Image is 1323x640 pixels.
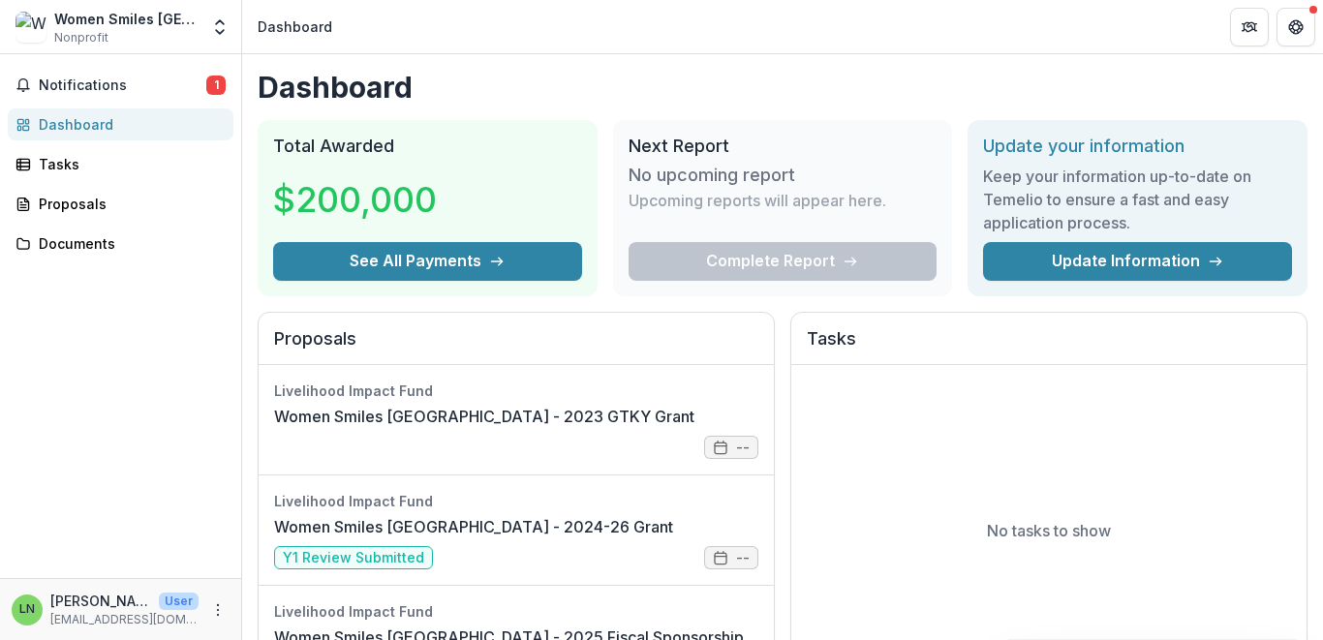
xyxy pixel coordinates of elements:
[273,136,582,157] h2: Total Awarded
[987,519,1111,542] p: No tasks to show
[39,154,218,174] div: Tasks
[19,603,35,616] div: Lilian Nakigozi
[1230,8,1269,46] button: Partners
[250,13,340,41] nav: breadcrumb
[159,593,199,610] p: User
[15,12,46,43] img: Women Smiles Uganda
[39,233,218,254] div: Documents
[983,136,1292,157] h2: Update your information
[807,328,1291,365] h2: Tasks
[50,611,199,628] p: [EMAIL_ADDRESS][DOMAIN_NAME]
[8,108,233,140] a: Dashboard
[273,173,437,226] h3: $200,000
[273,242,582,281] button: See All Payments
[206,598,230,622] button: More
[206,8,233,46] button: Open entity switcher
[8,188,233,220] a: Proposals
[8,70,233,101] button: Notifications1
[206,76,226,95] span: 1
[629,189,886,212] p: Upcoming reports will appear here.
[8,228,233,259] a: Documents
[39,194,218,214] div: Proposals
[983,242,1292,281] a: Update Information
[274,515,673,538] a: Women Smiles [GEOGRAPHIC_DATA] - 2024-26 Grant
[258,16,332,37] div: Dashboard
[39,114,218,135] div: Dashboard
[274,405,694,428] a: Women Smiles [GEOGRAPHIC_DATA] - 2023 GTKY Grant
[8,148,233,180] a: Tasks
[1277,8,1315,46] button: Get Help
[983,165,1292,234] h3: Keep your information up-to-date on Temelio to ensure a fast and easy application process.
[54,9,199,29] div: Women Smiles [GEOGRAPHIC_DATA]
[258,70,1308,105] h1: Dashboard
[629,165,795,186] h3: No upcoming report
[274,328,758,365] h2: Proposals
[629,136,938,157] h2: Next Report
[50,591,151,611] p: [PERSON_NAME]
[39,77,206,94] span: Notifications
[54,29,108,46] span: Nonprofit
